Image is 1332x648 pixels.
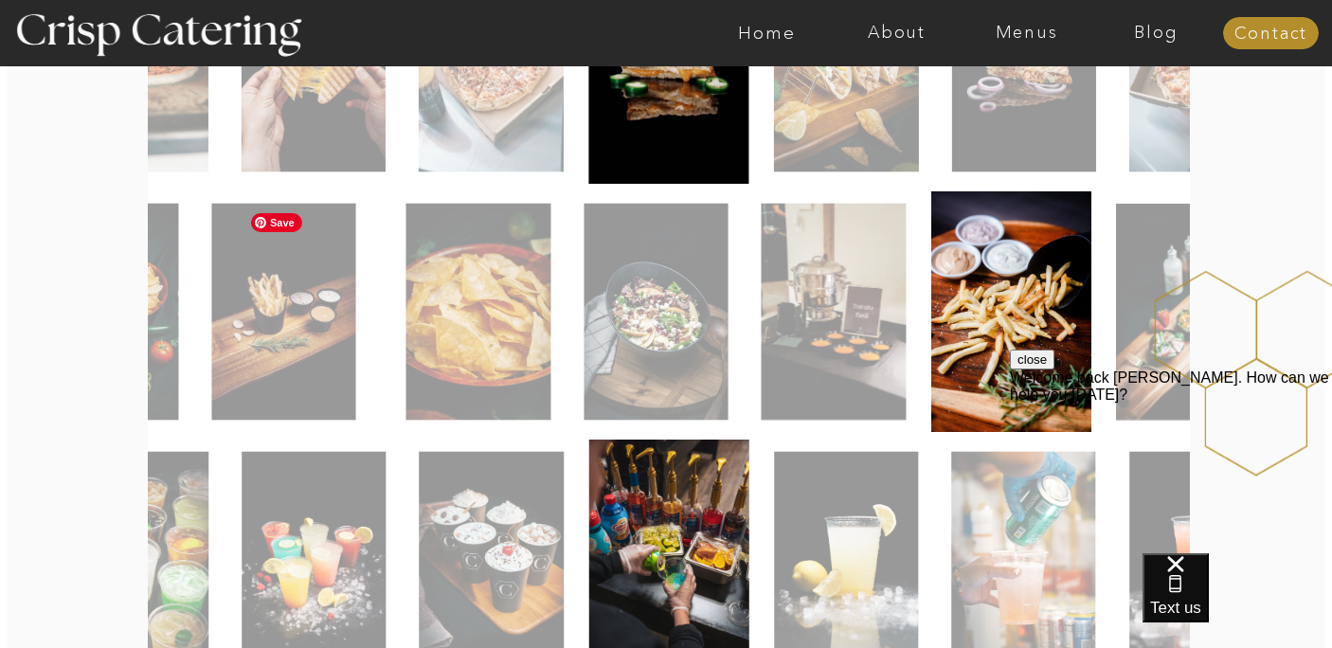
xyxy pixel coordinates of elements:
[1010,350,1332,577] iframe: podium webchat widget prompt
[832,24,962,43] a: About
[1143,553,1332,648] iframe: podium webchat widget bubble
[962,24,1091,43] a: Menus
[1223,25,1319,44] a: Contact
[702,24,832,43] a: Home
[1091,24,1221,43] a: Blog
[251,213,302,232] span: Save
